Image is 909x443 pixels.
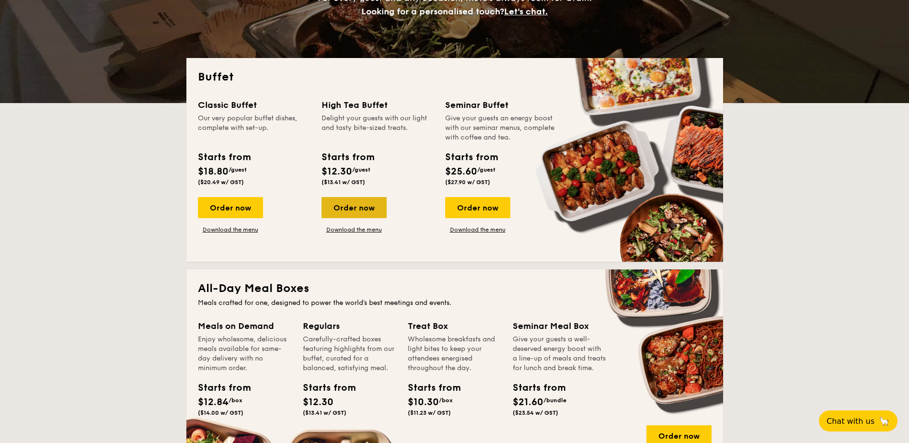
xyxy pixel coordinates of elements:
[513,409,558,416] span: ($23.54 w/ GST)
[198,70,712,85] h2: Buffet
[477,166,495,173] span: /guest
[361,6,504,17] span: Looking for a personalised touch?
[445,197,510,218] div: Order now
[445,226,510,233] a: Download the menu
[303,381,346,395] div: Starts from
[198,197,263,218] div: Order now
[303,335,396,373] div: Carefully-crafted boxes featuring highlights from our buffet, curated for a balanced, satisfying ...
[198,179,244,186] span: ($20.49 w/ GST)
[878,416,890,427] span: 🦙
[513,319,606,333] div: Seminar Meal Box
[198,396,229,408] span: $12.84
[229,397,242,404] span: /box
[352,166,370,173] span: /guest
[819,410,897,431] button: Chat with us🦙
[198,409,243,416] span: ($14.00 w/ GST)
[198,114,310,142] div: Our very popular buffet dishes, complete with set-up.
[543,397,566,404] span: /bundle
[198,335,291,373] div: Enjoy wholesome, delicious meals available for same-day delivery with no minimum order.
[513,381,556,395] div: Starts from
[198,298,712,308] div: Meals crafted for one, designed to power the world's best meetings and events.
[513,335,606,373] div: Give your guests a well-deserved energy boost with a line-up of meals and treats for lunch and br...
[198,381,241,395] div: Starts from
[198,281,712,296] h2: All-Day Meal Boxes
[198,166,229,177] span: $18.80
[513,396,543,408] span: $21.60
[322,179,365,186] span: ($13.41 w/ GST)
[408,381,451,395] div: Starts from
[322,166,352,177] span: $12.30
[303,319,396,333] div: Regulars
[198,150,250,164] div: Starts from
[445,114,557,142] div: Give your guests an energy boost with our seminar menus, complete with coffee and tea.
[198,98,310,112] div: Classic Buffet
[408,319,501,333] div: Treat Box
[229,166,247,173] span: /guest
[408,409,451,416] span: ($11.23 w/ GST)
[322,197,387,218] div: Order now
[303,409,346,416] span: ($13.41 w/ GST)
[504,6,548,17] span: Let's chat.
[322,150,374,164] div: Starts from
[439,397,453,404] span: /box
[322,114,434,142] div: Delight your guests with our light and tasty bite-sized treats.
[445,150,497,164] div: Starts from
[827,417,874,426] span: Chat with us
[445,166,477,177] span: $25.60
[303,396,334,408] span: $12.30
[445,98,557,112] div: Seminar Buffet
[408,396,439,408] span: $10.30
[322,98,434,112] div: High Tea Buffet
[445,179,490,186] span: ($27.90 w/ GST)
[198,319,291,333] div: Meals on Demand
[198,226,263,233] a: Download the menu
[322,226,387,233] a: Download the menu
[408,335,501,373] div: Wholesome breakfasts and light bites to keep your attendees energised throughout the day.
